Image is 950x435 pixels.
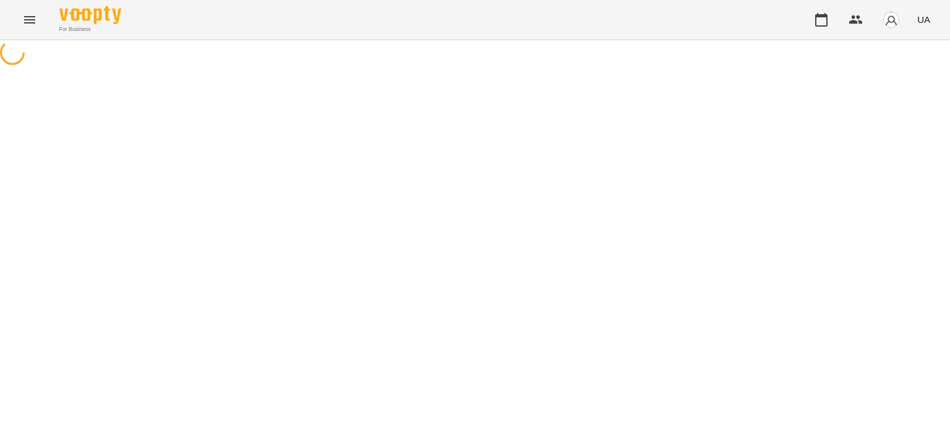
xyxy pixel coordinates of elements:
button: UA [912,8,935,31]
span: For Business [59,25,121,33]
img: Voopty Logo [59,6,121,24]
img: avatar_s.png [883,11,900,28]
button: Menu [15,5,45,35]
span: UA [917,13,930,26]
